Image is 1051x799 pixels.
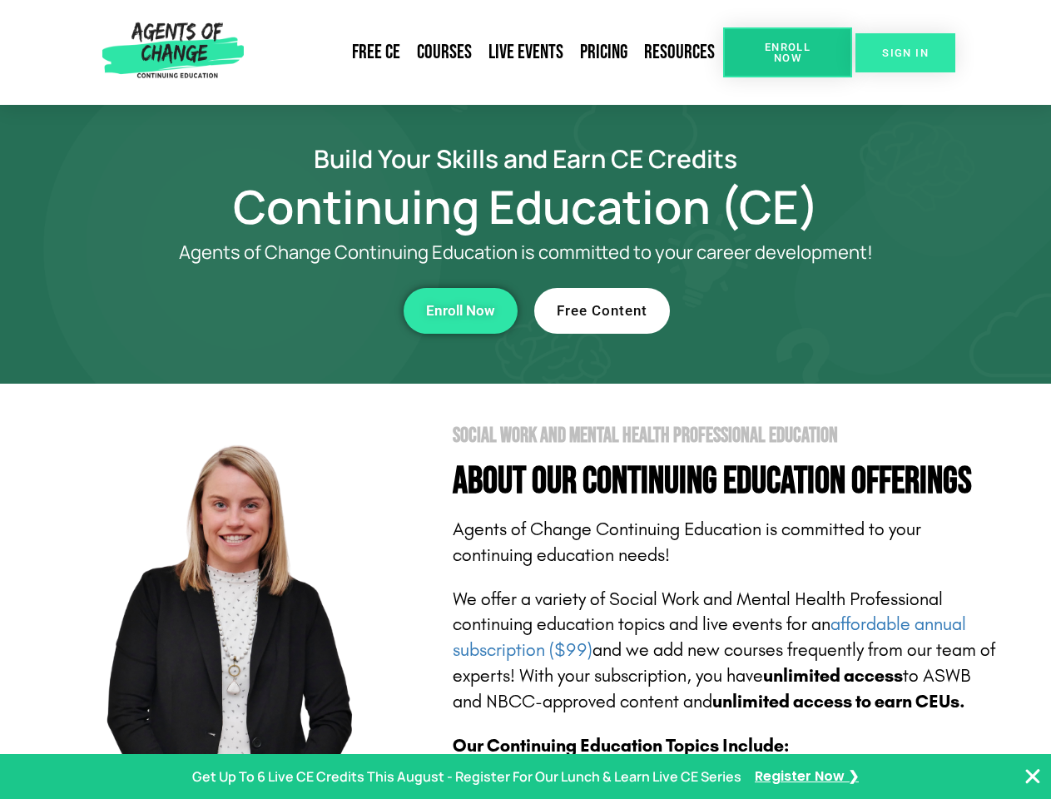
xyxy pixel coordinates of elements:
span: Free Content [557,304,647,318]
h2: Build Your Skills and Earn CE Credits [52,146,1000,171]
h2: Social Work and Mental Health Professional Education [453,425,1000,446]
p: Get Up To 6 Live CE Credits This August - Register For Our Lunch & Learn Live CE Series [192,765,741,789]
span: Agents of Change Continuing Education is committed to your continuing education needs! [453,519,921,566]
h1: Continuing Education (CE) [52,187,1000,226]
a: Register Now ❯ [755,765,859,789]
a: SIGN IN [855,33,955,72]
a: Enroll Now [723,27,852,77]
button: Close Banner [1023,767,1043,787]
b: Our Continuing Education Topics Include: [453,735,789,757]
b: unlimited access [763,665,903,687]
a: Pricing [572,33,636,72]
a: Live Events [480,33,572,72]
h4: About Our Continuing Education Offerings [453,463,1000,500]
p: Agents of Change Continuing Education is committed to your career development! [118,242,934,263]
b: unlimited access to earn CEUs. [712,691,965,712]
a: Enroll Now [404,288,518,334]
nav: Menu [250,33,723,72]
a: Resources [636,33,723,72]
span: Enroll Now [426,304,495,318]
span: Enroll Now [750,42,825,63]
span: SIGN IN [882,47,929,58]
a: Free Content [534,288,670,334]
p: We offer a variety of Social Work and Mental Health Professional continuing education topics and ... [453,587,1000,715]
a: Free CE [344,33,409,72]
a: Courses [409,33,480,72]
